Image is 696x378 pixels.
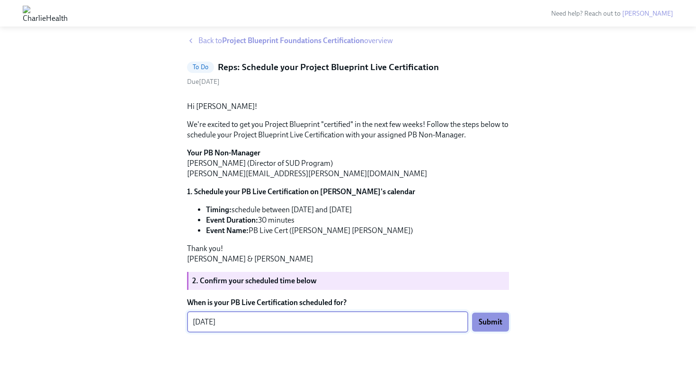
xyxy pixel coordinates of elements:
[472,313,509,332] button: Submit
[187,243,509,264] p: Thank you! [PERSON_NAME] & [PERSON_NAME]
[206,216,258,225] strong: Event Duration:
[479,317,502,327] span: Submit
[206,225,509,236] li: PB Live Cert ([PERSON_NAME] [PERSON_NAME])
[206,205,509,215] li: schedule between [DATE] and [DATE]
[187,119,509,140] p: We're excited to get you Project Blueprint "certified" in the next few weeks! Follow the steps be...
[222,36,364,45] strong: Project Blueprint Foundations Certification
[187,297,509,308] label: When is your PB Live Certification scheduled for?
[206,226,249,235] strong: Event Name:
[218,61,439,73] h5: Reps: Schedule your Project Blueprint Live Certification
[192,276,317,285] strong: 2. Confirm your scheduled time below
[23,6,68,21] img: CharlieHealth
[187,36,509,46] a: Back toProject Blueprint Foundations Certificationoverview
[206,215,509,225] li: 30 minutes
[187,78,220,86] span: Wednesday, September 3rd 2025, 12:00 pm
[551,9,673,18] span: Need help? Reach out to
[187,148,260,157] strong: Your PB Non-Manager
[187,148,509,179] p: [PERSON_NAME] (Director of SUD Program) [PERSON_NAME][EMAIL_ADDRESS][PERSON_NAME][DOMAIN_NAME]
[187,101,509,112] p: Hi [PERSON_NAME]!
[622,9,673,18] a: [PERSON_NAME]
[193,316,463,328] textarea: [DATE]
[198,36,393,46] span: Back to overview
[206,205,232,214] strong: Timing:
[187,187,415,196] strong: 1. Schedule your PB Live Certification on [PERSON_NAME]'s calendar
[187,63,214,71] span: To Do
